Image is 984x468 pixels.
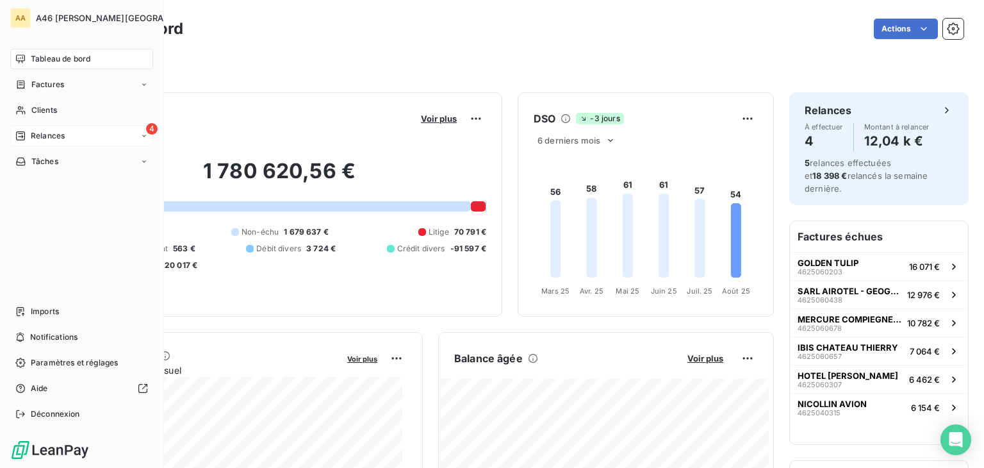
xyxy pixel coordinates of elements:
span: Voir plus [687,353,723,364]
button: IBIS CHATEAU THIERRY46250606577 064 € [790,337,968,365]
div: Open Intercom Messenger [940,424,971,455]
span: 4625060307 [798,381,842,389]
span: Voir plus [347,355,377,364]
span: 4625060678 [798,324,842,332]
tspan: Juin 25 [651,287,677,296]
span: À effectuer [805,123,843,131]
span: 4625060657 [798,353,842,360]
span: 16 071 € [909,262,940,272]
span: -20 017 € [161,260,197,271]
tspan: Mai 25 [616,287,639,296]
span: HOTEL [PERSON_NAME] [798,371,898,381]
tspan: Avr. 25 [580,287,603,296]
span: Débit divers [256,243,301,255]
span: Chiffre d'affaires mensuel [72,364,338,377]
span: MERCURE COMPIEGNE - STGHC [798,314,902,324]
span: Aide [31,383,48,394]
span: -91 597 € [450,243,486,255]
tspan: Juil. 25 [687,287,712,296]
span: 563 € [173,243,195,255]
span: -3 jours [576,113,623,124]
span: Tableau de bord [31,53,90,65]
a: Tâches [10,151,153,172]
button: HOTEL [PERSON_NAME]46250603076 462 € [790,365,968,393]
h6: Relances [805,103,851,118]
span: SARL AIROTEL - GEOGRAPHOTEL [798,286,902,296]
span: 1 679 637 € [284,226,329,238]
div: AA [10,8,31,28]
span: relances effectuées et relancés la semaine dernière. [805,158,928,194]
span: Relances [31,130,65,142]
span: Non-échu [242,226,279,238]
span: 6 154 € [911,403,940,413]
span: IBIS CHATEAU THIERRY [798,342,898,353]
span: 3 724 € [306,243,336,255]
span: 10 782 € [907,318,940,328]
button: SARL AIROTEL - GEOGRAPHOTEL462506043812 976 € [790,280,968,308]
tspan: Mars 25 [541,287,570,296]
tspan: Août 25 [722,287,750,296]
span: Montant à relancer [864,123,930,131]
h6: Balance âgée [454,351,523,366]
span: 4625040315 [798,409,840,417]
span: 6 462 € [909,374,940,385]
button: Actions [874,19,938,39]
button: Voir plus [417,113,461,124]
h2: 1 780 620,56 € [72,158,486,197]
span: 4625060203 [798,268,842,276]
span: Imports [31,306,59,317]
span: NICOLLIN AVION [798,399,867,409]
a: Imports [10,301,153,322]
a: Aide [10,378,153,399]
span: Notifications [30,331,78,343]
span: 7 064 € [910,346,940,356]
span: 6 derniers mois [537,135,600,146]
a: 4Relances [10,126,153,146]
span: Voir plus [421,113,457,124]
span: Clients [31,104,57,116]
button: Voir plus [684,353,727,364]
button: MERCURE COMPIEGNE - STGHC462506067810 782 € [790,308,968,337]
button: Voir plus [343,353,381,364]
a: Paramètres et réglages [10,353,153,373]
h6: DSO [534,111,555,126]
span: 70 791 € [454,226,486,238]
span: A46 [PERSON_NAME][GEOGRAPHIC_DATA] [36,13,213,23]
h6: Factures échues [790,221,968,252]
span: GOLDEN TULIP [798,258,858,268]
img: Logo LeanPay [10,440,90,460]
button: GOLDEN TULIP462506020316 071 € [790,252,968,280]
h4: 12,04 k € [864,131,930,151]
span: Litige [429,226,449,238]
a: Factures [10,74,153,95]
button: NICOLLIN AVION46250403156 154 € [790,393,968,421]
span: Factures [31,79,64,90]
span: Déconnexion [31,408,80,420]
h4: 4 [805,131,843,151]
span: 5 [805,158,810,168]
span: Tâches [31,156,58,167]
span: 4625060438 [798,296,842,304]
span: Crédit divers [397,243,445,255]
span: Paramètres et réglages [31,357,118,369]
span: 18 398 € [812,171,847,181]
a: Clients [10,100,153,121]
a: Tableau de bord [10,49,153,69]
span: 4 [146,123,158,135]
span: 12 976 € [907,290,940,300]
